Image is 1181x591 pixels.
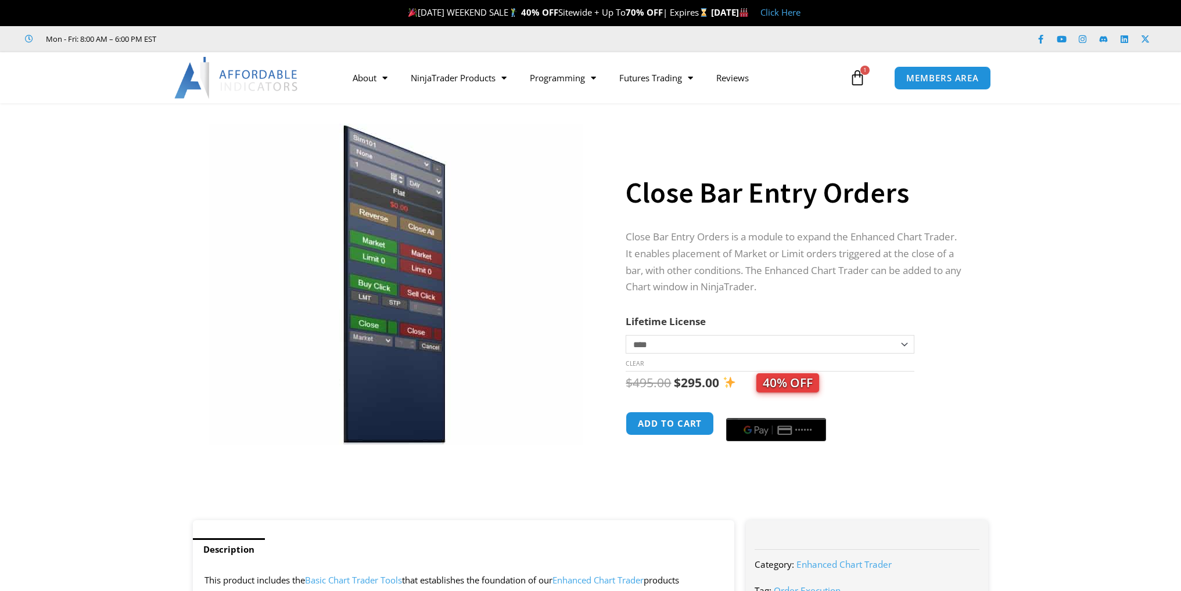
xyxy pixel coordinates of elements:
a: Description [193,538,265,561]
bdi: 295.00 [674,374,719,391]
a: Enhanced Chart Trader [796,558,892,570]
span: $ [674,374,681,391]
span: Category: [755,558,794,570]
img: 🏭 [740,8,748,17]
a: About [341,64,399,91]
span: $ [626,374,633,391]
img: 🎉 [408,8,417,17]
a: Futures Trading [608,64,705,91]
a: Basic Chart Trader Tools [305,574,402,586]
h1: Close Bar Entry Orders [626,172,965,213]
strong: [DATE] [711,6,749,18]
iframe: Secure express checkout frame [724,410,828,411]
nav: Menu [341,64,846,91]
a: 1 [832,61,883,95]
img: 🏌️‍♂️ [509,8,518,17]
bdi: 495.00 [626,374,671,391]
span: 40% OFF [756,373,819,392]
a: MEMBERS AREA [894,66,991,90]
span: MEMBERS AREA [906,74,979,82]
button: Add to cart [626,412,714,435]
a: NinjaTrader Products [399,64,518,91]
a: Programming [518,64,608,91]
img: CloseBarOrders | Affordable Indicators – NinjaTrader [209,124,583,445]
a: Enhanced Chart Trader [552,574,644,586]
label: Lifetime License [626,315,706,328]
a: Reviews [705,64,760,91]
img: ✨ [723,376,735,388]
iframe: Customer reviews powered by Trustpilot [173,33,347,45]
a: Click Here [760,6,801,18]
text: •••••• [795,426,813,434]
span: Mon - Fri: 8:00 AM – 6:00 PM EST [43,32,156,46]
p: Close Bar Entry Orders is a module to expand the Enhanced Chart Trader. It enables placement of M... [626,229,965,296]
strong: 70% OFF [626,6,663,18]
img: ⌛ [699,8,708,17]
button: Buy with GPay [726,418,826,441]
strong: 40% OFF [521,6,558,18]
span: 1 [860,66,870,75]
a: Clear options [626,359,644,367]
img: LogoAI | Affordable Indicators – NinjaTrader [174,57,299,99]
span: [DATE] WEEKEND SALE Sitewide + Up To | Expires [405,6,710,18]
